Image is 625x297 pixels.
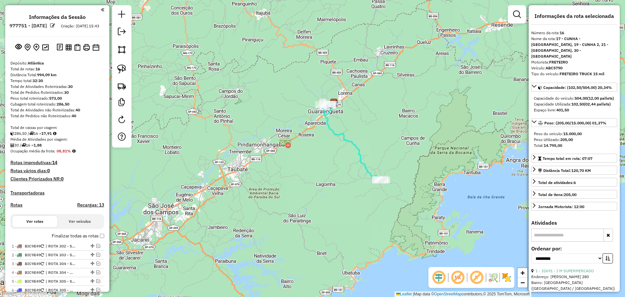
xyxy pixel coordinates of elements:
[32,42,41,52] button: Adicionar Atividades
[531,65,617,71] div: Veículo:
[546,65,562,70] strong: ABC5790
[12,244,44,248] span: 1 -
[41,262,44,266] i: Veículo já utilizado nesta sessão
[431,270,447,285] span: Ocultar deslocamento
[469,270,484,285] span: Exibir rótulo
[534,143,615,148] div: Total:
[571,102,584,106] strong: 102,50
[10,107,104,113] div: Total de Atividades não Roteirizadas:
[330,98,338,107] img: Atlântica
[10,142,104,148] div: 30 / 16 =
[96,279,100,283] em: Visualizar rota
[55,42,64,52] button: Logs desbloquear sessão
[117,45,126,54] img: Selecionar atividades - polígono
[534,95,615,101] div: Capacidade do veículo:
[23,42,32,52] button: Centralizar mapa no depósito ou ponto de apoio
[12,252,44,257] span: 2 -
[46,252,76,258] span: ROTA 303 - Segunda à Sábado
[10,132,14,135] i: Cubagem total roteirizado
[115,96,128,110] a: Criar modelo
[564,192,576,197] strong: 205,00
[10,90,104,95] div: Total de Pedidos Roteirizados:
[33,78,43,83] strong: 32:30
[531,202,617,211] a: Jornada Motorista: 12:00
[10,84,104,90] div: Total de Atividades Roteirizadas:
[100,234,104,238] input: Finalizar todas as rotas
[574,180,576,185] strong: 6
[77,202,104,208] h4: Recargas: 13
[10,148,55,153] span: Ocupação média da frota:
[395,291,531,297] div: Map data © contributors,© 2025 TomTom, Microsoft
[53,132,56,135] i: Meta Caixas/viagem: 1,00 Diferença: 16,91
[534,107,615,113] div: Espaço livre:
[10,176,104,182] h4: Clientes Priorizados NR:
[25,279,41,284] span: BIC9E49
[115,25,128,40] a: Exportar sessão
[96,288,100,292] em: Visualizar rota
[531,13,617,19] h4: Informações da rota selecionada
[96,244,100,248] em: Visualizar rota
[25,261,41,266] span: BIC9E49
[279,137,291,149] img: Pedágio Moreira/Pinda
[12,270,44,275] span: 4 -
[10,143,14,147] i: Total de Atividades
[603,253,613,263] button: Ordem crescente
[531,83,617,92] a: Capacidade: (102,50/504,00) 20,34%
[29,14,86,20] h4: Informações da Sessão
[41,271,44,275] i: Veículo já utilizado nesta sessão
[12,279,44,284] span: 5 -
[501,272,512,283] img: Exibir/Ocultar setores
[90,279,94,283] em: Alterar sequência das rotas
[531,59,617,65] div: Motorista:
[510,8,523,21] a: Exibir filtros
[35,66,40,71] strong: 16
[68,84,73,89] strong: 30
[531,178,617,187] a: Total de atividades:6
[10,168,104,174] h4: Rotas vários dias:
[21,143,26,147] i: Total de rotas
[531,274,617,280] div: Endereço: [PERSON_NAME] 280
[563,131,582,136] strong: 15.000,00
[538,168,591,174] div: Distância Total:
[49,96,62,101] strong: 573,00
[96,262,100,265] em: Visualizar rota
[29,132,34,135] i: Total de rotas
[73,43,82,52] button: Visualizar Romaneio
[531,36,617,59] div: Nome da rota:
[41,253,44,257] i: Veículo já utilizado nesta sessão
[46,270,76,276] span: ROTA 304 - Quinta
[25,244,41,248] span: BIC9E49
[117,64,126,74] img: Selecionar atividades - laço
[41,131,52,136] strong: 17,91
[90,253,94,257] em: Alterar sequência das rotas
[41,244,44,248] i: Veículo já utilizado nesta sessão
[10,113,104,119] div: Total de Pedidos não Roteirizados:
[46,243,76,249] span: ROTA 302 - Segunda à Sábado
[549,60,568,64] strong: FRETEIRO
[64,90,69,95] strong: 30
[10,202,22,208] h4: Rotas
[575,96,587,101] strong: 504,00
[96,253,100,257] em: Visualizar rota
[90,270,94,274] em: Alterar sequência das rotas
[544,120,606,125] span: Peso: (205,00/15.000,00) 01,37%
[14,42,23,52] button: Exibir sessão original
[10,131,104,136] div: 286,50 / 16 =
[115,113,128,128] a: Reroteirizar Sessão
[531,220,617,226] h4: Atividades
[587,96,614,101] strong: (12,00 pallets)
[41,279,44,283] i: Veículo já utilizado nesta sessão
[25,288,41,292] span: BIC9E49
[10,72,104,78] div: Distância Total:
[72,113,76,118] strong: 40
[531,154,617,163] a: Tempo total em rota: 07:07
[560,30,564,35] strong: 16
[57,102,69,106] strong: 286,50
[34,143,42,148] strong: 1,88
[90,244,94,248] em: Alterar sequência das rotas
[531,118,617,127] a: Peso: (205,00/15.000,00) 01,37%
[531,30,617,36] div: Número da rota:
[534,137,615,143] div: Peso Utilizado:
[488,272,498,283] img: Fluxo de ruas
[10,101,104,107] div: Cubagem total roteirizado:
